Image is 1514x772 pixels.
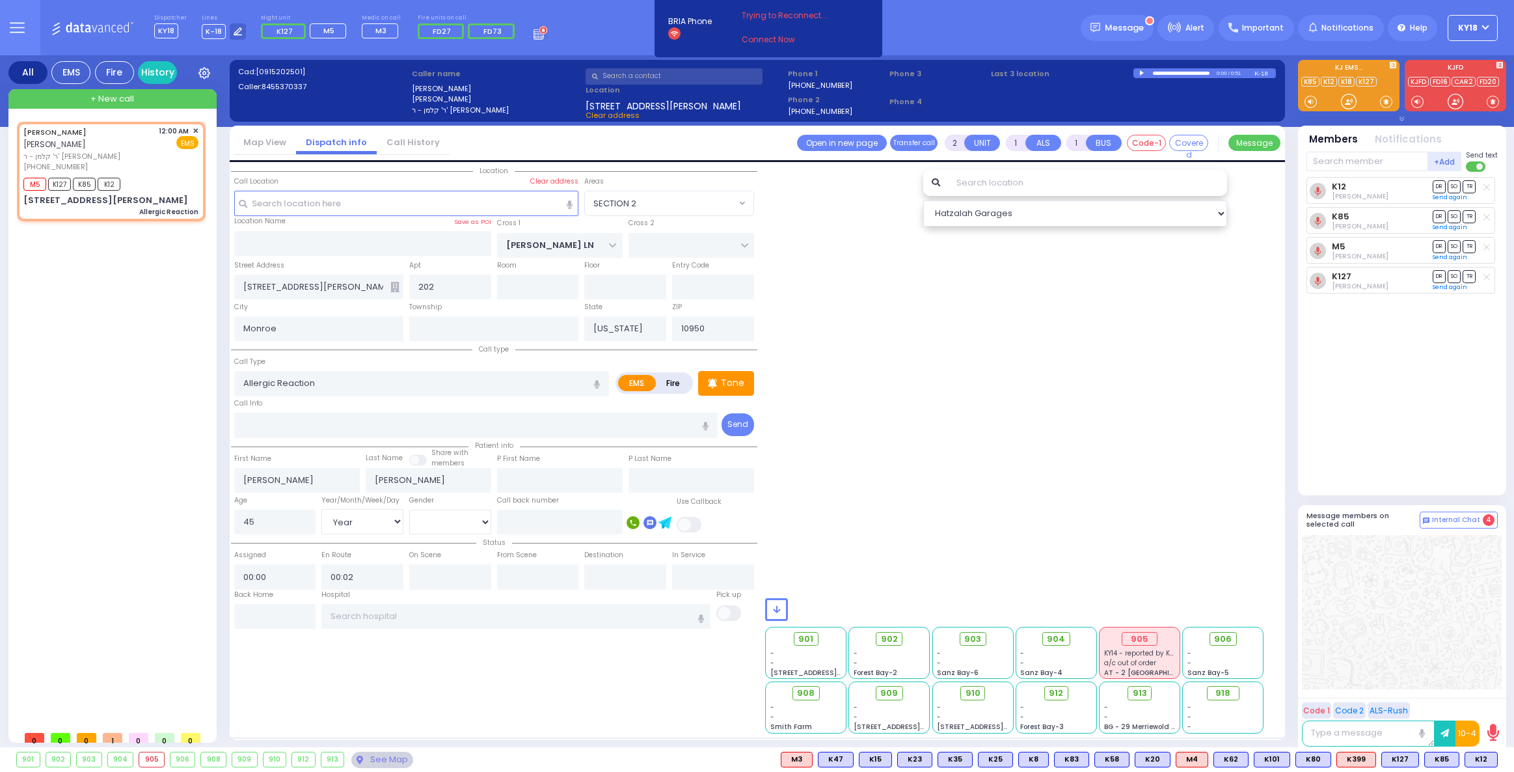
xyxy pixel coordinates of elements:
[1104,722,1177,732] span: BG - 29 Merriewold S.
[321,604,710,629] input: Search hospital
[584,260,600,271] label: Floor
[1135,752,1170,767] div: BLS
[1020,668,1062,678] span: Sanz Bay-4
[770,722,812,732] span: Smith Farm
[889,96,986,107] span: Phone 4
[1433,240,1446,253] span: DR
[431,448,468,458] small: Share with
[1466,150,1498,160] span: Send text
[1477,77,1499,87] a: FD20
[668,16,712,27] span: BRIA Phone
[1213,752,1249,767] div: K62
[770,668,893,678] span: [STREET_ADDRESS][PERSON_NAME]
[1433,253,1467,261] a: Send again
[323,25,334,36] span: M5
[1309,132,1358,147] button: Members
[1169,135,1208,151] button: Covered
[1254,68,1276,78] div: K-18
[937,648,941,658] span: -
[23,127,87,137] a: [PERSON_NAME]
[1368,702,1410,719] button: ALS-Rush
[321,495,403,506] div: Year/Month/Week/Day
[721,376,744,390] p: Tone
[1432,516,1480,525] span: Internal Chat
[23,151,154,162] span: ר' קלמן - ר' [PERSON_NAME]
[1332,191,1388,201] span: Bernard Babad
[1381,752,1419,767] div: BLS
[1104,702,1108,712] span: -
[770,648,774,658] span: -
[1215,687,1230,700] span: 918
[1448,15,1498,41] button: KY18
[1054,752,1089,767] div: BLS
[1410,22,1427,34] span: Help
[256,66,305,77] span: [0915202501]
[412,83,581,94] label: [PERSON_NAME]
[193,126,198,137] span: ✕
[937,712,941,722] span: -
[264,752,286,767] div: 910
[1424,752,1459,767] div: K85
[1295,752,1331,767] div: BLS
[1298,64,1399,74] label: KJ EMS...
[1135,752,1170,767] div: K20
[1133,687,1147,700] span: 913
[23,194,188,207] div: [STREET_ADDRESS][PERSON_NAME]
[1176,752,1208,767] div: M4
[201,752,226,767] div: 908
[1321,22,1373,34] span: Notifications
[497,218,520,228] label: Cross 1
[1465,752,1498,767] div: K12
[473,166,515,176] span: Location
[375,25,386,36] span: M3
[1214,633,1232,646] span: 906
[1049,687,1063,700] span: 912
[1018,752,1049,767] div: K8
[409,550,441,560] label: On Scene
[770,712,774,722] span: -
[1430,77,1450,87] a: FD16
[1448,270,1461,283] span: SO
[937,722,1060,732] span: [STREET_ADDRESS][PERSON_NAME]
[138,61,177,84] a: History
[1433,180,1446,193] span: DR
[1020,702,1024,712] span: -
[1433,210,1446,223] span: DR
[1054,752,1089,767] div: K83
[390,282,399,292] span: Other building occupants
[292,752,315,767] div: 912
[854,668,897,678] span: Forest Bay-2
[159,126,189,136] span: 12:00 AM
[1242,22,1284,34] span: Important
[1465,752,1498,767] div: BLS
[1338,77,1355,87] a: K18
[108,752,133,767] div: 904
[129,733,148,743] span: 0
[586,110,640,120] span: Clear address
[1336,752,1376,767] div: ALS
[234,302,248,312] label: City
[854,658,858,668] span: -
[497,550,537,560] label: From Scene
[881,633,898,646] span: 902
[483,26,502,36] span: FD73
[854,722,977,732] span: [STREET_ADDRESS][PERSON_NAME]
[1336,752,1376,767] div: K399
[1433,223,1467,231] a: Send again
[593,197,636,210] span: SECTION 2
[586,100,741,110] span: [STREET_ADDRESS][PERSON_NAME]
[1428,152,1462,171] button: +Add
[1332,212,1349,221] a: K85
[1020,722,1064,732] span: Forest Bay-3
[584,176,604,187] label: Areas
[978,752,1013,767] div: BLS
[1433,193,1467,201] a: Send again
[1433,270,1446,283] span: DR
[234,590,273,600] label: Back Home
[8,61,47,84] div: All
[938,752,973,767] div: BLS
[1332,182,1346,191] a: K12
[238,66,407,77] label: Cad:
[202,24,226,39] span: K-18
[234,191,579,215] input: Search location here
